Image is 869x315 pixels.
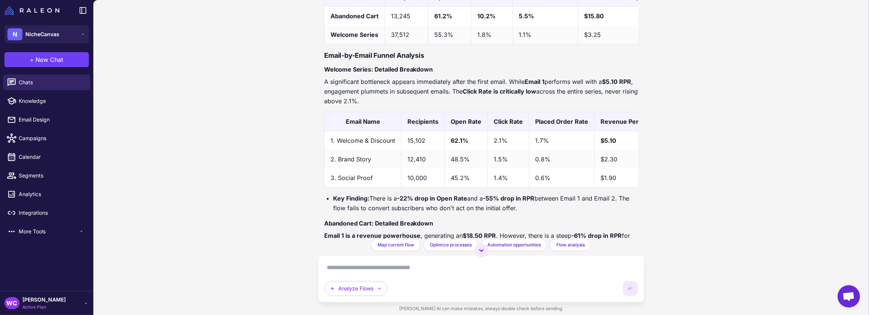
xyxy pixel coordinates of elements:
strong: -61% drop in RPR [571,232,622,239]
td: 13,245 [385,7,428,26]
td: 2. Brand Story [325,150,401,168]
td: 1.5% [488,150,529,168]
th: Revenue Per Recipient [595,112,674,131]
th: Recipients [401,112,445,131]
button: NNicheCanvas [4,25,89,43]
strong: $5.10 [600,137,616,144]
strong: $5.10 RPR [602,78,631,85]
strong: Key Finding: [333,195,369,202]
span: Email Design [19,116,84,124]
td: 1.8% [471,25,513,44]
p: , generating an . However, there is a steep for Email 2, indicating that the follow-up is not eff... [324,231,638,250]
a: Raleon Logo [4,6,62,15]
span: + [30,55,34,64]
span: Map current flow [378,242,414,248]
strong: Email 1 is a revenue powerhouse [324,232,420,239]
strong: 5.5% [519,12,534,20]
button: Automation opportunities [481,239,547,251]
td: 0.6% [529,168,595,188]
span: [PERSON_NAME] [22,296,66,304]
span: Segments [19,171,84,180]
strong: Abandoned Cart: Detailed Breakdown [324,220,433,227]
strong: Welcome Series [330,31,378,38]
th: Click Rate [488,112,529,131]
strong: Click Rate is critically low [463,88,536,95]
td: 12,410 [401,150,445,168]
th: Email Name [325,112,401,131]
strong: Email-by-Email Funnel Analysis [324,51,424,59]
td: 1.4% [488,168,529,188]
td: 15,102 [401,131,445,150]
th: Placed Order Rate [529,112,595,131]
td: 55.3% [428,25,471,44]
div: Open chat [838,285,860,308]
td: 37,512 [385,25,428,44]
a: Calendar [3,149,90,165]
span: Campaigns [19,134,84,142]
td: 3. Social Proof [325,168,401,188]
strong: -55% drop in RPR [483,195,534,202]
span: Chats [19,78,84,86]
img: Raleon Logo [4,6,59,15]
li: There is a and a between Email 1 and Email 2. The flow fails to convert subscribers who don't act... [333,193,638,213]
td: 0.8% [529,150,595,168]
span: More Tools [19,227,78,236]
strong: $18.50 RPR [463,232,496,239]
span: New Chat [36,55,63,64]
a: Campaigns [3,130,90,146]
a: Email Design [3,112,90,127]
button: Flow analysis [550,239,591,251]
td: $1.90 [595,168,674,188]
button: +New Chat [4,52,89,67]
strong: Email 1 [525,78,544,85]
span: Automation opportunities [487,242,541,248]
div: [PERSON_NAME] AI can make mistakes, always double check before sending. [318,302,644,315]
span: Knowledge [19,97,84,105]
strong: 62.1% [451,137,468,144]
button: Analyze Flows [325,281,387,296]
strong: 61.2% [434,12,452,20]
button: Optimize processes [423,239,478,251]
span: Optimize processes [430,242,472,248]
strong: 10.2% [477,12,496,20]
td: 48.5% [445,150,488,168]
a: Knowledge [3,93,90,109]
span: Calendar [19,153,84,161]
td: 1.1% [513,25,578,44]
td: $2.30 [595,150,674,168]
p: A significant bottleneck appears immediately after the first email. While performs well with a , ... [324,77,638,106]
a: Chats [3,75,90,90]
span: Active Plan [22,304,66,311]
div: WC [4,297,19,309]
td: 2.1% [488,131,529,150]
strong: $15.80 [584,12,604,20]
td: $3.25 [578,25,658,44]
strong: -22% drop in Open Rate [397,195,467,202]
a: Integrations [3,205,90,221]
td: 1. Welcome & Discount [325,131,401,150]
a: Segments [3,168,90,183]
span: Analytics [19,190,84,198]
strong: Welcome Series: Detailed Breakdown [324,66,433,73]
span: Integrations [19,209,84,217]
a: Analytics [3,186,90,202]
strong: Abandoned Cart [330,12,379,20]
th: Open Rate [445,112,488,131]
span: Flow analysis [556,242,585,248]
div: N [7,28,22,40]
td: 10,000 [401,168,445,188]
td: 45.2% [445,168,488,188]
button: Map current flow [371,239,420,251]
span: NicheCanvas [25,30,59,38]
td: 1.7% [529,131,595,150]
